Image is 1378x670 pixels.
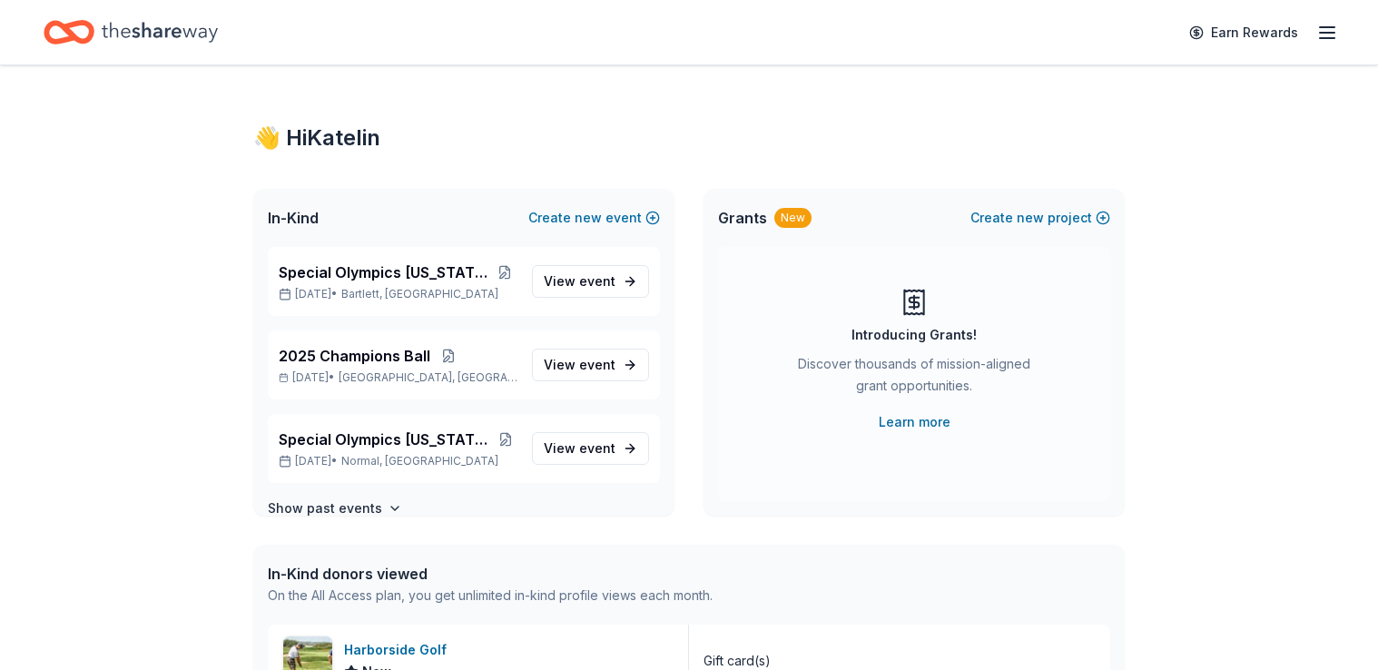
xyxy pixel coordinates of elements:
[339,370,517,385] span: [GEOGRAPHIC_DATA], [GEOGRAPHIC_DATA]
[528,207,660,229] button: Createnewevent
[279,261,492,283] span: Special Olympics [US_STATE] Holiday Party
[718,207,767,229] span: Grants
[268,498,402,519] button: Show past events
[1178,16,1309,49] a: Earn Rewards
[851,324,977,346] div: Introducing Grants!
[253,123,1125,153] div: 👋 Hi Katelin
[279,370,517,385] p: [DATE] •
[579,273,615,289] span: event
[268,585,713,606] div: On the All Access plan, you get unlimited in-kind profile views each month.
[341,454,498,468] span: Normal, [GEOGRAPHIC_DATA]
[279,287,517,301] p: [DATE] •
[579,357,615,372] span: event
[268,498,382,519] h4: Show past events
[1017,207,1044,229] span: new
[774,208,812,228] div: New
[879,411,950,433] a: Learn more
[532,432,649,465] a: View event
[532,349,649,381] a: View event
[532,265,649,298] a: View event
[268,563,713,585] div: In-Kind donors viewed
[970,207,1110,229] button: Createnewproject
[344,639,454,661] div: Harborside Golf
[579,440,615,456] span: event
[791,353,1038,404] div: Discover thousands of mission-aligned grant opportunities.
[279,429,495,450] span: Special Olympics [US_STATE] Coaches Meeting
[575,207,602,229] span: new
[544,438,615,459] span: View
[341,287,498,301] span: Bartlett, [GEOGRAPHIC_DATA]
[544,271,615,292] span: View
[268,207,319,229] span: In-Kind
[279,454,517,468] p: [DATE] •
[44,11,218,54] a: Home
[279,345,430,367] span: 2025 Champions Ball
[544,354,615,376] span: View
